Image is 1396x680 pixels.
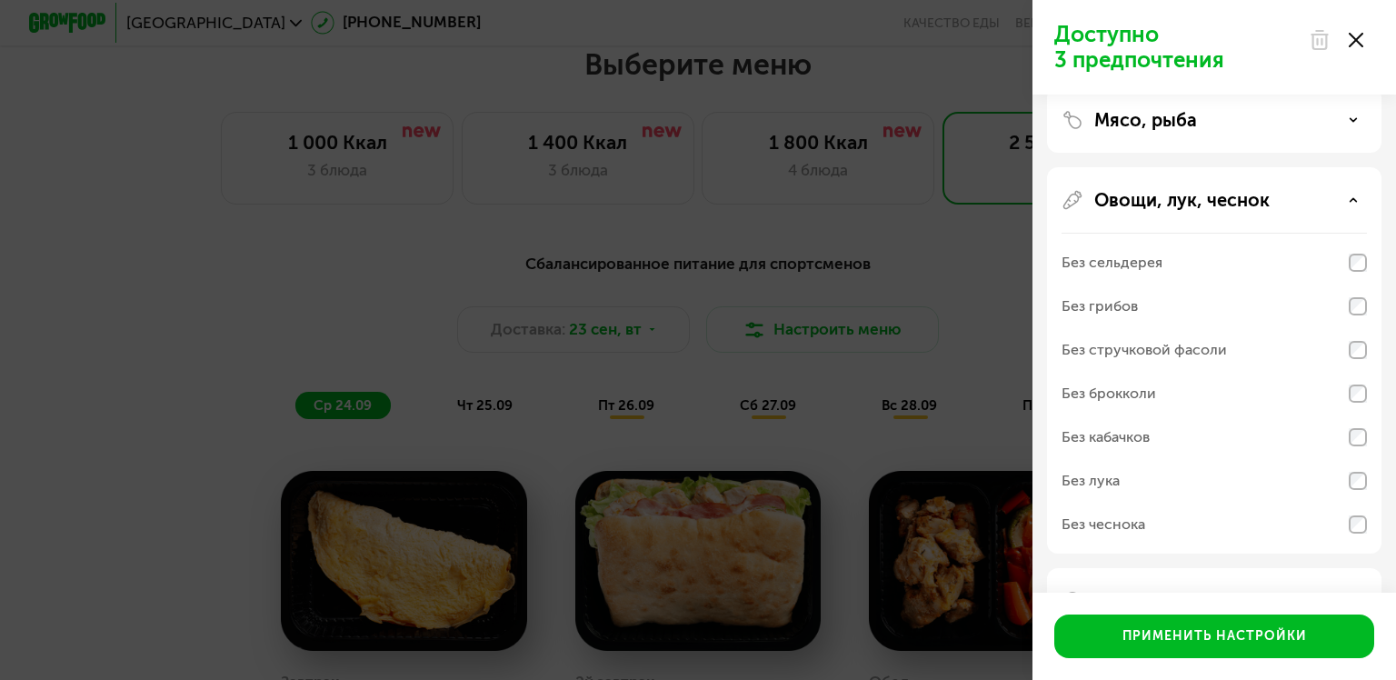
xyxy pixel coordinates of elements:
[1062,295,1138,317] div: Без грибов
[1062,383,1156,405] div: Без брокколи
[1054,22,1298,73] p: Доступно 3 предпочтения
[1122,627,1307,645] div: Применить настройки
[1062,339,1227,361] div: Без стручковой фасоли
[1094,189,1270,211] p: Овощи, лук, чеснок
[1062,470,1120,492] div: Без лука
[1094,109,1197,131] p: Мясо, рыба
[1062,514,1145,535] div: Без чеснока
[1062,252,1162,274] div: Без сельдерея
[1054,615,1374,658] button: Применить настройки
[1094,590,1224,612] p: Гарниры, каши
[1062,426,1150,448] div: Без кабачков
